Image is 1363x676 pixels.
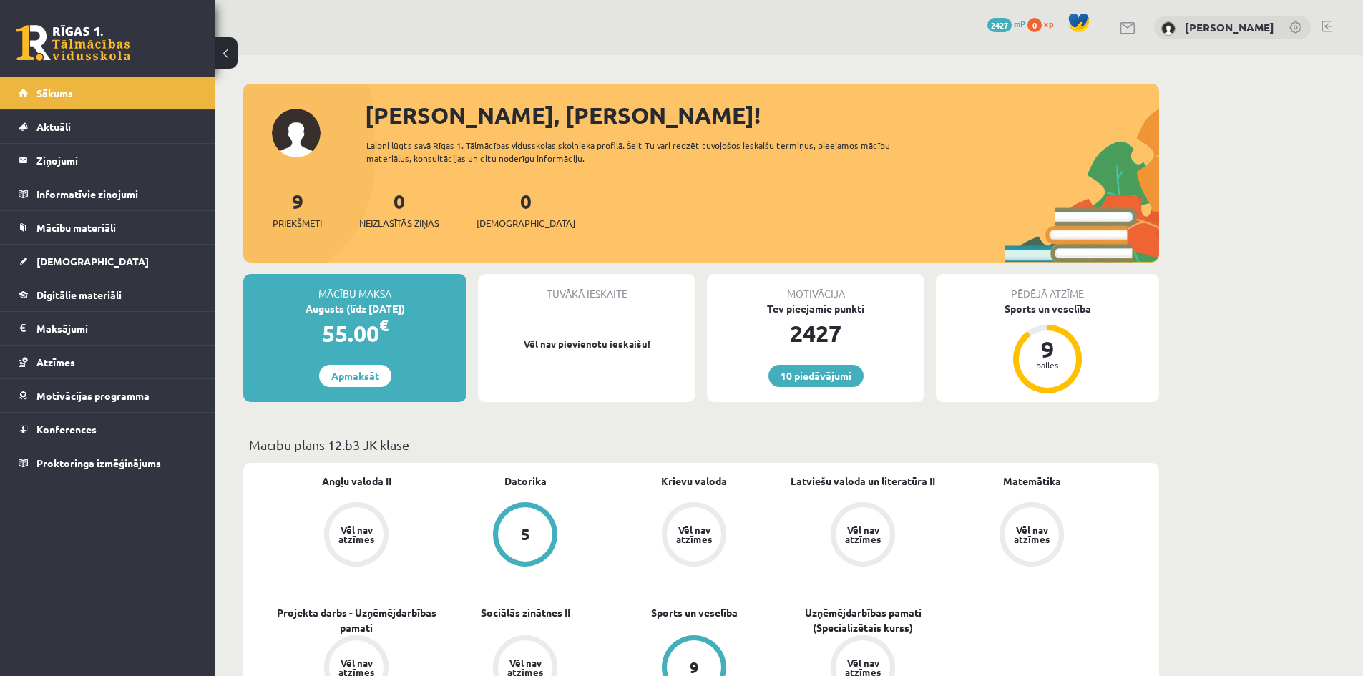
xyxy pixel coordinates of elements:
[36,255,149,268] span: [DEMOGRAPHIC_DATA]
[19,110,197,143] a: Aktuāli
[19,177,197,210] a: Informatīvie ziņojumi
[19,278,197,311] a: Digitālie materiāli
[936,301,1159,396] a: Sports un veselība 9 balles
[319,365,391,387] a: Apmaksāt
[36,120,71,133] span: Aktuāli
[481,605,570,620] a: Sociālās zinātnes II
[690,660,699,675] div: 9
[987,18,1012,32] span: 2427
[504,474,547,489] a: Datorika
[36,144,197,177] legend: Ziņojumi
[19,446,197,479] a: Proktoringa izmēģinājums
[366,139,916,165] div: Laipni lūgts savā Rīgas 1. Tālmācības vidusskolas skolnieka profilā. Šeit Tu vari redzēt tuvojošo...
[243,316,466,351] div: 55.00
[674,525,714,544] div: Vēl nav atzīmes
[707,301,924,316] div: Tev pieejamie punkti
[36,288,122,301] span: Digitālie materiāli
[707,316,924,351] div: 2427
[36,389,150,402] span: Motivācijas programma
[987,18,1025,29] a: 2427 mP
[947,502,1116,569] a: Vēl nav atzīmes
[19,312,197,345] a: Maksājumi
[778,502,947,569] a: Vēl nav atzīmes
[359,188,439,230] a: 0Neizlasītās ziņas
[249,435,1153,454] p: Mācību plāns 12.b3 JK klase
[1014,18,1025,29] span: mP
[1012,525,1052,544] div: Vēl nav atzīmes
[243,274,466,301] div: Mācību maksa
[478,274,695,301] div: Tuvākā ieskaite
[379,315,389,335] span: €
[778,605,947,635] a: Uzņēmējdarbības pamati (Specializētais kurss)
[1027,18,1060,29] a: 0 xp
[365,98,1159,132] div: [PERSON_NAME], [PERSON_NAME]!
[273,216,322,230] span: Priekšmeti
[19,379,197,412] a: Motivācijas programma
[19,211,197,244] a: Mācību materiāli
[1026,338,1069,361] div: 9
[19,346,197,378] a: Atzīmes
[477,216,575,230] span: [DEMOGRAPHIC_DATA]
[707,274,924,301] div: Motivācija
[36,177,197,210] legend: Informatīvie ziņojumi
[36,312,197,345] legend: Maksājumi
[322,474,391,489] a: Angļu valoda II
[36,423,97,436] span: Konferences
[273,188,322,230] a: 9Priekšmeti
[36,87,73,99] span: Sākums
[936,274,1159,301] div: Pēdējā atzīme
[521,526,530,542] div: 5
[336,525,376,544] div: Vēl nav atzīmes
[661,474,727,489] a: Krievu valoda
[1185,20,1274,34] a: [PERSON_NAME]
[19,77,197,109] a: Sākums
[1044,18,1053,29] span: xp
[19,245,197,278] a: [DEMOGRAPHIC_DATA]
[36,221,116,234] span: Mācību materiāli
[610,502,778,569] a: Vēl nav atzīmes
[936,301,1159,316] div: Sports un veselība
[359,216,439,230] span: Neizlasītās ziņas
[441,502,610,569] a: 5
[36,456,161,469] span: Proktoringa izmēģinājums
[843,525,883,544] div: Vēl nav atzīmes
[272,605,441,635] a: Projekta darbs - Uzņēmējdarbības pamati
[272,502,441,569] a: Vēl nav atzīmes
[768,365,864,387] a: 10 piedāvājumi
[791,474,935,489] a: Latviešu valoda un literatūra II
[651,605,738,620] a: Sports un veselība
[19,144,197,177] a: Ziņojumi
[19,413,197,446] a: Konferences
[1027,18,1042,32] span: 0
[1026,361,1069,369] div: balles
[1003,474,1061,489] a: Matemātika
[485,337,688,351] p: Vēl nav pievienotu ieskaišu!
[16,25,130,61] a: Rīgas 1. Tālmācības vidusskola
[36,356,75,368] span: Atzīmes
[243,301,466,316] div: Augusts (līdz [DATE])
[1161,21,1176,36] img: Diana Tirtova
[477,188,575,230] a: 0[DEMOGRAPHIC_DATA]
